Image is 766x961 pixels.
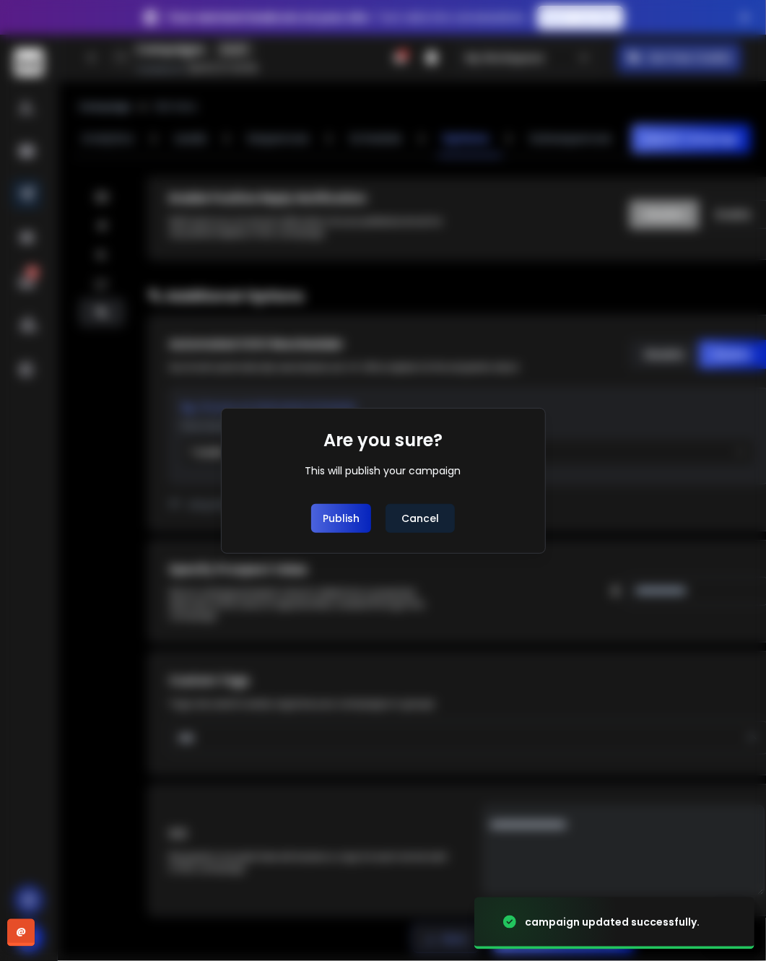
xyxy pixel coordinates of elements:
button: Publish [311,504,371,533]
div: @ [7,919,35,947]
div: This will publish your campaign [305,464,461,478]
button: Cancel [386,504,455,533]
div: campaign updated successfully. [525,915,700,929]
h1: Are you sure? [323,429,443,452]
